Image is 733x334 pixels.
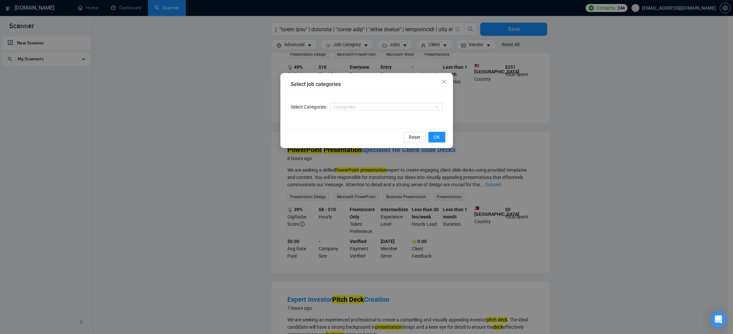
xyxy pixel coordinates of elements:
button: Close [435,73,453,91]
div: Open Intercom Messenger [710,311,726,327]
label: Select Categories [291,102,330,112]
span: OK [434,133,440,141]
button: Reset [403,132,426,142]
span: Reset [409,133,420,141]
div: Select job categories [291,81,443,88]
span: close [441,79,447,84]
button: OK [428,132,445,142]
